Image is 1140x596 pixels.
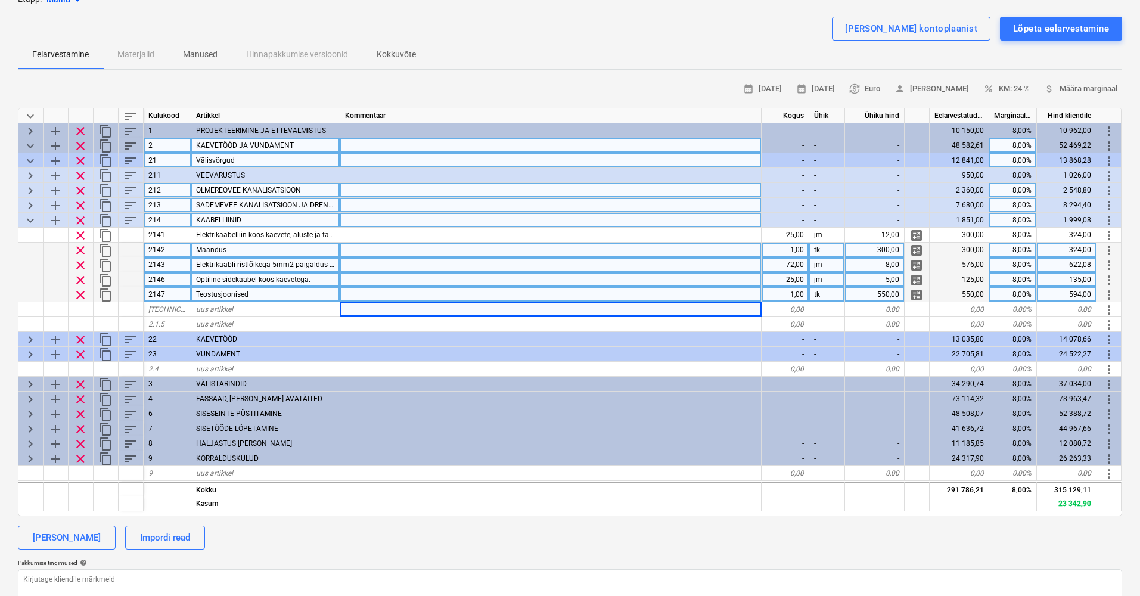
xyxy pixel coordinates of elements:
[930,332,989,347] div: 13 035,80
[890,80,974,98] button: [PERSON_NAME]
[1102,392,1116,406] span: Rohkem toiminguid
[989,362,1037,377] div: 0,00%
[1037,451,1096,466] div: 26 263,33
[743,83,754,94] span: calendar_month
[809,153,845,168] div: -
[1037,347,1096,362] div: 24 522,27
[1037,421,1096,436] div: 44 967,66
[23,124,38,138] span: Laienda kategooriat
[930,228,989,243] div: 300,00
[849,82,880,96] span: Euro
[743,82,782,96] span: [DATE]
[1037,243,1096,257] div: 324,00
[809,451,845,466] div: -
[845,153,905,168] div: -
[98,407,113,421] span: Dubleeri kategooriat
[73,184,88,198] span: Eemalda rida
[48,437,63,451] span: Lisa reale alamkategooria
[845,123,905,138] div: -
[762,406,809,421] div: -
[930,362,989,377] div: 0,00
[1037,123,1096,138] div: 10 962,00
[809,406,845,421] div: -
[73,124,88,138] span: Eemalda rida
[930,451,989,466] div: 24 317,90
[23,392,38,406] span: Laienda kategooriat
[144,287,191,302] div: 2147
[989,317,1037,332] div: 0,00%
[123,169,138,183] span: Sorteeri read kategooriasiseselt
[849,83,860,94] span: currency_exchange
[1037,272,1096,287] div: 135,00
[32,48,89,61] p: Eelarvestamine
[1037,138,1096,153] div: 52 469,22
[1037,287,1096,302] div: 594,00
[809,421,845,436] div: -
[123,154,138,168] span: Sorteeri read kategooriasiseselt
[989,138,1037,153] div: 8,00%
[73,347,88,362] span: Eemalda rida
[845,406,905,421] div: -
[23,109,38,123] span: Ahenda kõik kategooriad
[989,392,1037,406] div: 8,00%
[738,80,787,98] button: [DATE]
[123,124,138,138] span: Sorteeri read kategooriasiseselt
[989,272,1037,287] div: 8,00%
[48,139,63,153] span: Lisa reale alamkategooria
[144,153,191,168] div: 21
[144,228,191,243] div: 2141
[989,183,1037,198] div: 8,00%
[73,198,88,213] span: Eemalda rida
[809,377,845,392] div: -
[989,243,1037,257] div: 8,00%
[1102,243,1116,257] span: Rohkem toiminguid
[1044,83,1055,94] span: attach_money
[1037,257,1096,272] div: 622,08
[762,287,809,302] div: 1,00
[98,124,113,138] span: Dubleeri kategooriat
[48,392,63,406] span: Lisa reale alamkategooria
[762,392,809,406] div: -
[930,108,989,123] div: Eelarvestatud maksumus
[762,257,809,272] div: 72,00
[48,154,63,168] span: Lisa reale alamkategooria
[48,184,63,198] span: Lisa reale alamkategooria
[48,333,63,347] span: Lisa reale alamkategooria
[1037,228,1096,243] div: 324,00
[1037,436,1096,451] div: 12 080,72
[1037,153,1096,168] div: 13 868,28
[762,123,809,138] div: -
[48,198,63,213] span: Lisa reale alamkategooria
[809,272,845,287] div: jm
[809,198,845,213] div: -
[144,272,191,287] div: 2146
[123,109,138,123] span: Sorteeri read tabelis
[989,347,1037,362] div: 8,00%
[809,183,845,198] div: -
[930,347,989,362] div: 22 705,81
[930,168,989,183] div: 950,00
[845,451,905,466] div: -
[73,422,88,436] span: Eemalda rida
[123,184,138,198] span: Sorteeri read kategooriasiseselt
[1037,392,1096,406] div: 78 963,47
[98,169,113,183] span: Dubleeri kategooriat
[845,198,905,213] div: -
[1102,273,1116,287] span: Rohkem toiminguid
[23,377,38,392] span: Laienda kategooriat
[845,213,905,228] div: -
[48,422,63,436] span: Lisa reale alamkategooria
[989,213,1037,228] div: 8,00%
[762,436,809,451] div: -
[1102,154,1116,168] span: Rohkem toiminguid
[23,333,38,347] span: Laienda kategooriat
[73,154,88,168] span: Eemalda rida
[144,243,191,257] div: 2142
[762,213,809,228] div: -
[144,168,191,183] div: 211
[930,377,989,392] div: 34 290,74
[1102,333,1116,347] span: Rohkem toiminguid
[930,287,989,302] div: 550,00
[340,108,762,123] div: Kommentaar
[809,213,845,228] div: -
